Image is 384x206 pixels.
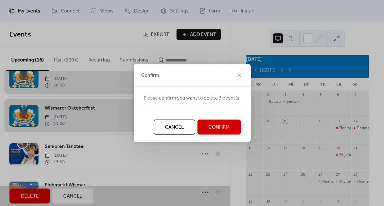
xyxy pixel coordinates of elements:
[144,95,241,102] span: Please confirm you want to delete 3 event(s.
[141,72,159,79] span: Confirm
[165,124,184,131] span: Cancel
[208,124,230,131] span: Confirm
[154,120,195,135] button: Cancel
[197,120,241,135] button: Confirm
